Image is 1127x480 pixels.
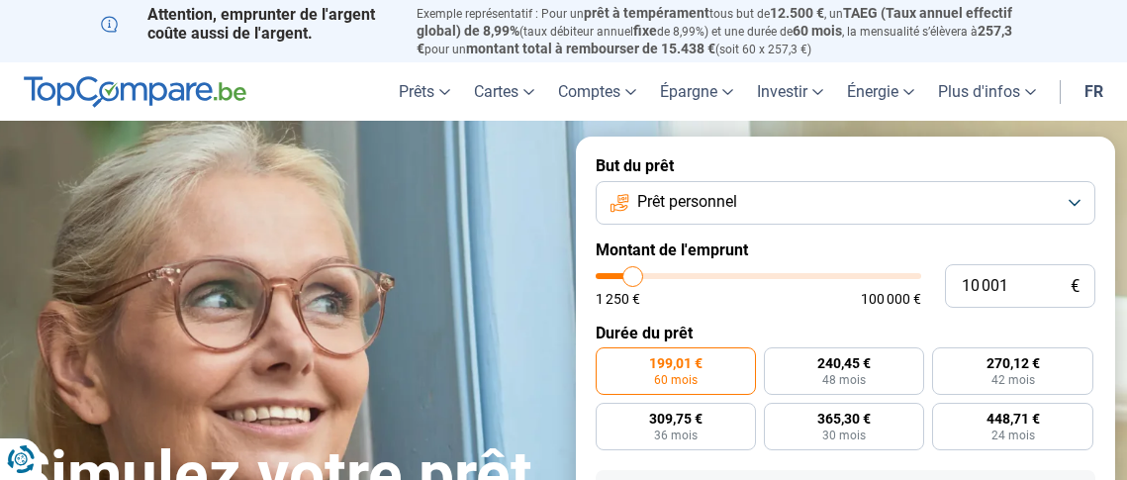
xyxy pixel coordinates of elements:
[633,23,657,39] span: fixe
[596,181,1096,225] button: Prêt personnel
[991,430,1035,441] span: 24 mois
[648,62,745,121] a: Épargne
[770,5,824,21] span: 12.500 €
[817,356,871,370] span: 240,45 €
[584,5,709,21] span: prêt à tempérament
[654,374,698,386] span: 60 mois
[793,23,842,39] span: 60 mois
[835,62,926,121] a: Énergie
[466,41,715,56] span: montant total à rembourser de 15.438 €
[596,240,1096,259] label: Montant de l'emprunt
[926,62,1048,121] a: Plus d'infos
[991,374,1035,386] span: 42 mois
[986,412,1040,426] span: 448,71 €
[417,23,1012,56] span: 257,3 €
[596,324,1096,342] label: Durée du prêt
[649,412,703,426] span: 309,75 €
[417,5,1012,39] span: TAEG (Taux annuel effectif global) de 8,99%
[101,5,394,43] p: Attention, emprunter de l'argent coûte aussi de l'argent.
[637,191,737,213] span: Prêt personnel
[817,412,871,426] span: 365,30 €
[24,76,246,108] img: TopCompare
[417,5,1026,57] p: Exemple représentatif : Pour un tous but de , un (taux débiteur annuel de 8,99%) et une durée de ...
[462,62,546,121] a: Cartes
[986,356,1040,370] span: 270,12 €
[745,62,835,121] a: Investir
[387,62,462,121] a: Prêts
[596,292,640,306] span: 1 250 €
[1071,278,1080,295] span: €
[649,356,703,370] span: 199,01 €
[822,430,866,441] span: 30 mois
[822,374,866,386] span: 48 mois
[861,292,921,306] span: 100 000 €
[654,430,698,441] span: 36 mois
[596,156,1096,175] label: But du prêt
[1073,62,1115,121] a: fr
[546,62,648,121] a: Comptes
